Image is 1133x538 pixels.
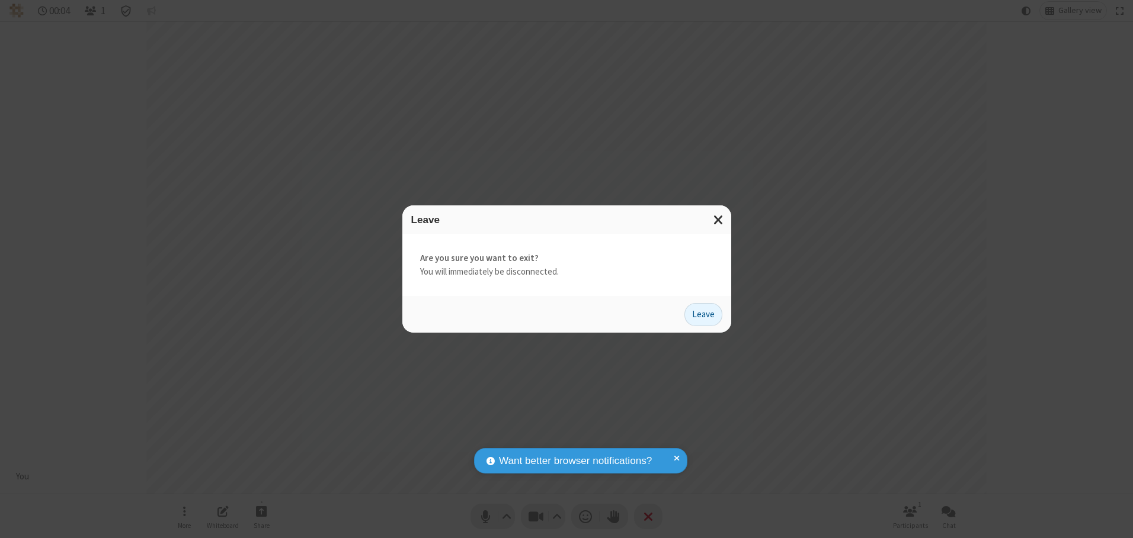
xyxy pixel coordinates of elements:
span: Want better browser notifications? [499,453,652,469]
button: Close modal [706,205,731,234]
h3: Leave [411,214,722,225]
div: You will immediately be disconnected. [402,234,731,296]
button: Leave [684,303,722,327]
strong: Are you sure you want to exit? [420,252,713,265]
